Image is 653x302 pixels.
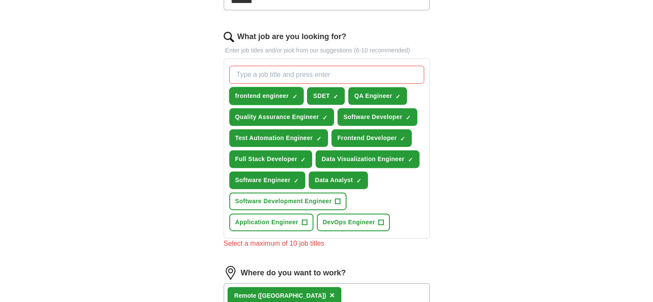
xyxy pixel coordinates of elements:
[316,150,419,168] button: Data Visualization Engineer✓
[224,46,430,55] p: Enter job titles and/or pick from our suggestions (6-10 recommended)
[313,92,330,101] span: SDET
[322,114,328,121] span: ✓
[229,214,313,231] button: Application Engineer
[235,218,298,227] span: Application Engineer
[337,108,417,126] button: Software Developer✓
[301,156,306,163] span: ✓
[315,176,353,185] span: Data Analyst
[235,197,332,206] span: Software Development Engineer
[343,113,402,122] span: Software Developer
[331,129,412,147] button: Frontend Developer✓
[322,155,404,164] span: Data Visualization Engineer
[229,129,328,147] button: Test Automation Engineer✓
[307,87,345,105] button: SDET✓
[400,135,405,142] span: ✓
[235,134,313,143] span: Test Automation Engineer
[356,177,361,184] span: ✓
[229,192,347,210] button: Software Development Engineer
[235,155,298,164] span: Full Stack Developer
[224,266,237,280] img: location.png
[348,87,407,105] button: QA Engineer✓
[241,267,346,279] label: Where do you want to work?
[229,171,306,189] button: Software Engineer✓
[237,31,346,43] label: What job are you looking for?
[317,214,390,231] button: DevOps Engineer
[229,108,334,126] button: Quality Assurance Engineer✓
[224,238,430,249] div: Select a maximum of 10 job titles
[354,92,392,101] span: QA Engineer
[330,289,335,302] button: ×
[234,291,326,300] div: Remote ([GEOGRAPHIC_DATA])
[229,150,313,168] button: Full Stack Developer✓
[292,93,297,100] span: ✓
[224,32,234,42] img: search.png
[316,135,322,142] span: ✓
[395,93,401,100] span: ✓
[294,177,299,184] span: ✓
[323,218,375,227] span: DevOps Engineer
[337,134,397,143] span: Frontend Developer
[229,66,424,84] input: Type a job title and press enter
[309,171,368,189] button: Data Analyst✓
[406,114,411,121] span: ✓
[235,92,289,101] span: frontend engineer
[235,176,291,185] span: Software Engineer
[229,87,304,105] button: frontend engineer✓
[408,156,413,163] span: ✓
[235,113,319,122] span: Quality Assurance Engineer
[330,290,335,300] span: ×
[333,93,338,100] span: ✓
